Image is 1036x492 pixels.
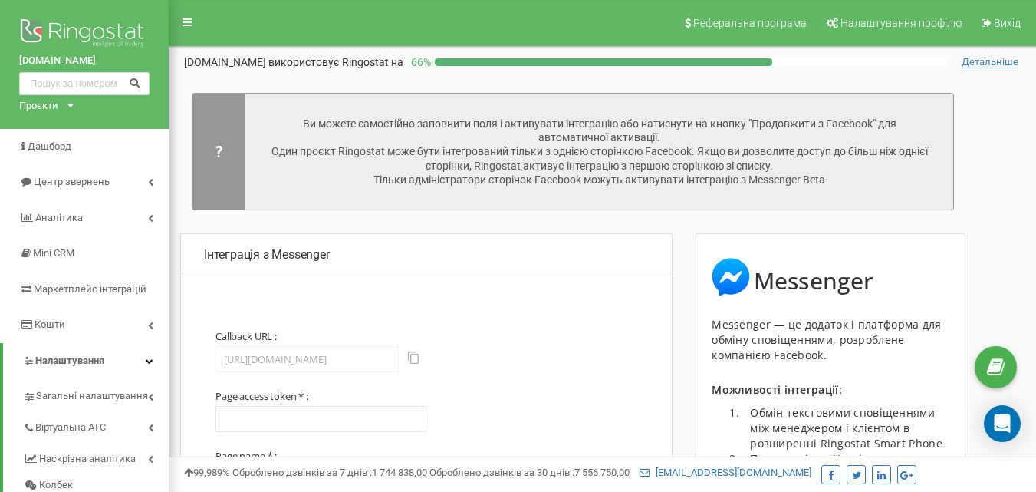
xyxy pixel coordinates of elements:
span: Маркетплейс інтеграцій [34,283,146,295]
span: Аналiтика [35,212,83,223]
span: Детальніше [962,56,1018,68]
div: Open Intercom Messenger [984,405,1021,442]
a: Загальні налаштування [23,378,169,410]
u: 1 744 838,00 [372,467,427,478]
a: Налаштування [3,343,169,379]
label: Page name * : [215,450,277,462]
span: 99,989% [184,467,230,478]
span: використовує Ringostat на [268,56,403,68]
span: Налаштування [35,355,104,366]
span: Центр звернень [34,176,110,187]
a: Наскрізна аналітика [23,441,169,473]
span: Вихід [994,17,1021,29]
span: Mini CRM [33,247,74,259]
li: Обмін текстовими сповіщеннями між менеджером і клієнтом в розширенні Ringostat Smart Phone [742,405,949,451]
span: Оброблено дзвінків за 7 днів : [232,467,427,478]
span: Загальні налаштування [36,389,148,404]
label: Page access token * : [215,390,308,402]
div: Проєкти [19,99,58,114]
u: 7 556 750,00 [574,467,630,478]
span: Налаштування профілю [840,17,962,29]
label: Callback URL : [215,330,277,342]
span: Messenger [754,265,874,296]
span: Наскрізна аналітика [39,452,136,467]
img: image [712,258,750,296]
a: [DOMAIN_NAME] [19,54,150,68]
span: Оброблено дзвінків за 30 днів : [429,467,630,478]
span: Кошти [35,319,65,330]
p: [DOMAIN_NAME] [184,54,403,70]
span: Віртуальна АТС [35,421,106,435]
input: Пошук за номером [19,72,150,95]
span: Реферальна програма [693,17,807,29]
p: Можливості інтеграції: [712,382,949,398]
a: Віртуальна АТС [23,410,169,441]
a: [EMAIL_ADDRESS][DOMAIN_NAME] [640,467,811,478]
img: Ringostat logo [19,15,150,54]
span: Дашборд [28,140,71,152]
div: Messenger — це додаток і платформа для обміну сповіщеннями, розроблене компанією Facebook. [712,317,949,363]
p: 66 % [403,54,435,70]
div: Ви можете самостійно заповнити поля і активувати інтеграцію або натиснути на кнопку "Продовжити з... [268,117,930,187]
p: Інтеграція з Messenger [204,246,649,264]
